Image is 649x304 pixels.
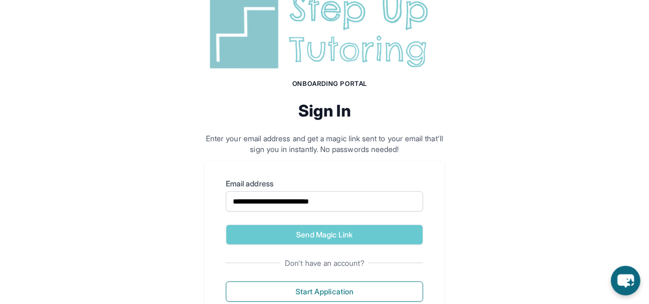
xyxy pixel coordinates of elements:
[226,178,423,189] label: Email address
[611,266,640,295] button: chat-button
[226,281,423,302] button: Start Application
[215,79,445,88] h1: Onboarding Portal
[204,101,445,120] h2: Sign In
[226,225,423,245] button: Send Magic Link
[281,258,368,269] span: Don't have an account?
[204,133,445,155] p: Enter your email address and get a magic link sent to your email that'll sign you in instantly. N...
